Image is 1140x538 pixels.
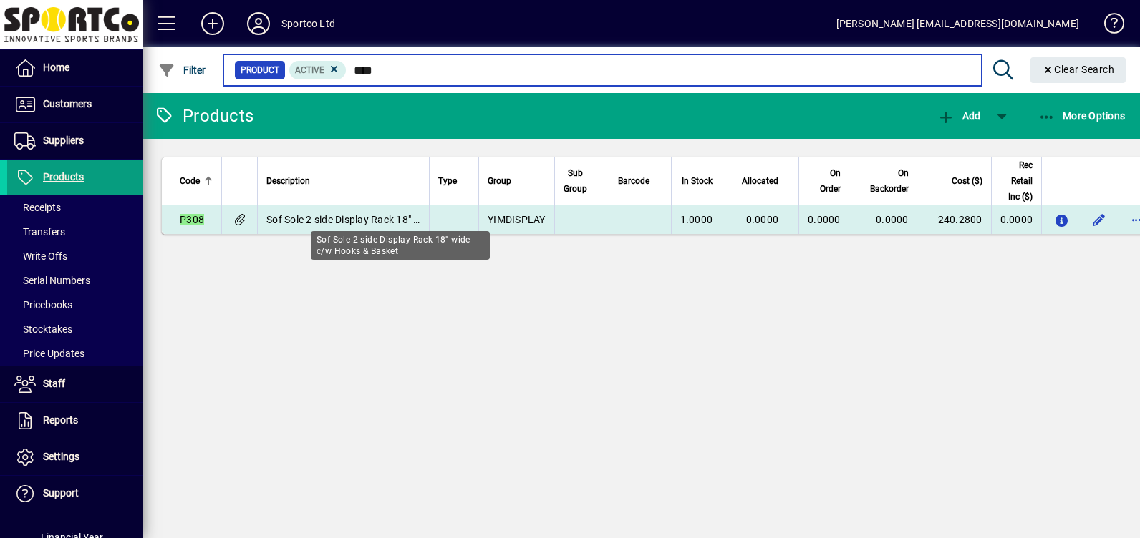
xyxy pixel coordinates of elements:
button: Filter [155,57,210,83]
span: 0.0000 [808,214,841,225]
span: Add [937,110,980,122]
div: On Order [808,165,854,197]
span: 0.0000 [876,214,909,225]
a: Customers [7,87,143,122]
span: On Order [808,165,841,197]
span: Transfers [14,226,65,238]
span: Group [488,173,511,189]
div: Sportco Ltd [281,12,335,35]
span: Cost ($) [952,173,982,189]
span: Customers [43,98,92,109]
span: 0.0000 [746,214,779,225]
span: Suppliers [43,134,84,146]
a: Suppliers [7,123,143,159]
span: Type [438,173,457,189]
a: Settings [7,439,143,475]
span: Support [43,487,79,499]
span: Sof Sole 2 side Display Rack 18" wide c/w Hooks & Basket [266,214,530,225]
span: Serial Numbers [14,275,90,286]
span: Barcode [618,173,649,189]
span: Receipts [14,202,61,213]
button: Profile [236,11,281,36]
span: Code [180,173,200,189]
span: Settings [43,451,79,462]
span: 1.0000 [680,214,713,225]
div: Products [154,104,253,127]
span: Reports [43,414,78,426]
span: Filter [158,64,206,76]
div: Sof Sole 2 side Display Rack 18" wide c/w Hooks & Basket [311,231,490,260]
div: Sub Group [564,165,600,197]
span: Write Offs [14,250,67,262]
a: Price Updates [7,341,143,366]
a: Receipts [7,195,143,220]
td: 0.0000 [991,205,1042,234]
em: P308 [180,214,204,225]
span: YIMDISPLAY [488,214,546,225]
button: More Options [1035,103,1129,129]
span: More Options [1038,110,1126,122]
a: Support [7,476,143,512]
span: Rec Retail Inc ($) [1000,157,1033,205]
span: Staff [43,378,65,389]
div: Description [266,173,420,189]
a: Transfers [7,220,143,244]
a: Home [7,50,143,86]
div: Type [438,173,470,189]
button: Add [190,11,236,36]
div: On Backorder [870,165,922,197]
span: Price Updates [14,348,84,359]
span: Clear Search [1042,64,1115,75]
div: Code [180,173,213,189]
div: [PERSON_NAME] [EMAIL_ADDRESS][DOMAIN_NAME] [836,12,1079,35]
div: Barcode [618,173,662,189]
div: Group [488,173,546,189]
span: Stocktakes [14,323,72,335]
span: Active [295,65,324,75]
span: Product [241,63,279,77]
button: Edit [1088,208,1111,231]
a: Pricebooks [7,293,143,317]
div: Allocated [742,173,791,189]
span: Sub Group [564,165,587,197]
a: Stocktakes [7,317,143,341]
div: In Stock [680,173,726,189]
mat-chip: Activation Status: Active [289,61,347,79]
button: Add [934,103,984,129]
a: Knowledge Base [1093,3,1122,49]
span: On Backorder [870,165,909,197]
span: Products [43,171,84,182]
span: Home [43,62,69,73]
span: Allocated [742,173,778,189]
span: Description [266,173,310,189]
a: Staff [7,366,143,402]
button: Clear [1030,57,1126,83]
span: Pricebooks [14,299,72,310]
td: 240.2800 [929,205,991,234]
a: Serial Numbers [7,268,143,293]
a: Write Offs [7,244,143,268]
span: In Stock [682,173,712,189]
a: Reports [7,403,143,439]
